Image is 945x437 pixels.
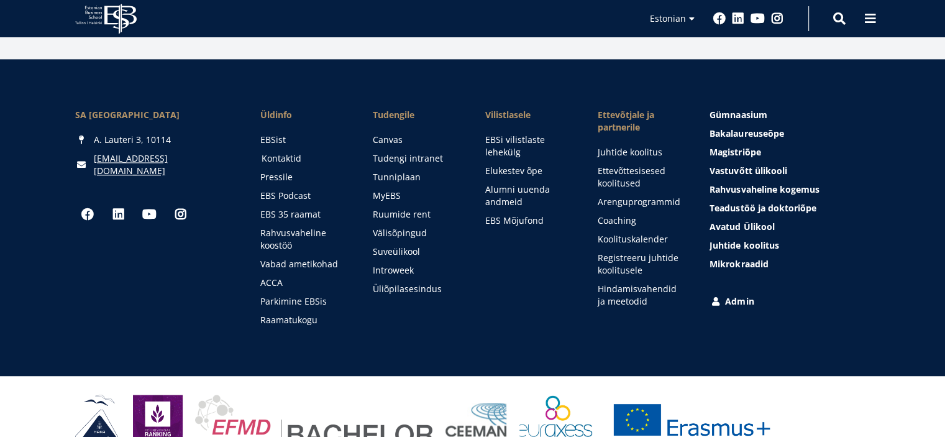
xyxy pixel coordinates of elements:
a: Introweek [373,264,460,277]
span: Vastuvõtt ülikooli [710,165,787,177]
a: Gümnaasium [710,109,870,121]
a: EBS Mõjufond [485,214,572,227]
a: Teadustöö ja doktoriõpe [710,202,870,214]
span: Bakalaureuseõpe [710,127,783,139]
a: Raamatukogu [260,314,348,326]
a: Suveülikool [373,246,460,258]
span: Juhtide koolitus [710,239,778,251]
a: Elukestev õpe [485,165,572,177]
a: Mikrokraadid [710,258,870,270]
a: Canvas [373,134,460,146]
span: Avatud Ülikool [710,221,774,232]
span: Vilistlasele [485,109,572,121]
div: SA [GEOGRAPHIC_DATA] [75,109,235,121]
a: Ruumide rent [373,208,460,221]
a: Üliõpilasesindus [373,283,460,295]
a: Ettevõttesisesed koolitused [597,165,685,190]
a: MyEBS [373,190,460,202]
a: EBSi vilistlaste lehekülg [485,134,572,159]
a: Magistriõpe [710,146,870,159]
a: Facebook [75,202,100,227]
span: Teadustöö ja doktoriõpe [710,202,816,214]
div: A. Lauteri 3, 10114 [75,134,235,146]
img: Ceeman [445,403,507,437]
a: Registreeru juhtide koolitusele [597,252,685,277]
a: Facebook [713,12,726,25]
a: Youtube [751,12,765,25]
a: EBS 35 raamat [260,208,348,221]
a: Admin [710,295,870,308]
a: Parkimine EBSis [260,295,348,308]
a: EBSist [260,134,348,146]
a: Rahvusvaheline kogemus [710,183,870,196]
a: Arenguprogrammid [597,196,685,208]
a: Avatud Ülikool [710,221,870,233]
span: Üldinfo [260,109,348,121]
a: Vabad ametikohad [260,258,348,270]
a: Koolituskalender [597,233,685,246]
a: Instagram [168,202,193,227]
a: Rahvusvaheline koostöö [260,227,348,252]
a: Youtube [137,202,162,227]
a: Tunniplaan [373,171,460,183]
a: Coaching [597,214,685,227]
a: Tudengi intranet [373,152,460,165]
span: Rahvusvaheline kogemus [710,183,819,195]
a: Bakalaureuseõpe [710,127,870,140]
a: Juhtide koolitus [710,239,870,252]
a: Kontaktid [262,152,349,165]
a: EBS Podcast [260,190,348,202]
span: Magistriõpe [710,146,760,158]
span: Mikrokraadid [710,258,768,270]
a: Hindamisvahendid ja meetodid [597,283,685,308]
a: Vastuvõtt ülikooli [710,165,870,177]
a: Välisõpingud [373,227,460,239]
a: Tudengile [373,109,460,121]
a: ACCA [260,277,348,289]
span: Ettevõtjale ja partnerile [597,109,685,134]
span: Gümnaasium [710,109,767,121]
a: Linkedin [106,202,131,227]
a: [EMAIL_ADDRESS][DOMAIN_NAME] [94,152,235,177]
a: Alumni uuenda andmeid [485,183,572,208]
a: Juhtide koolitus [597,146,685,159]
a: Linkedin [732,12,744,25]
a: Instagram [771,12,783,25]
a: Pressile [260,171,348,183]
